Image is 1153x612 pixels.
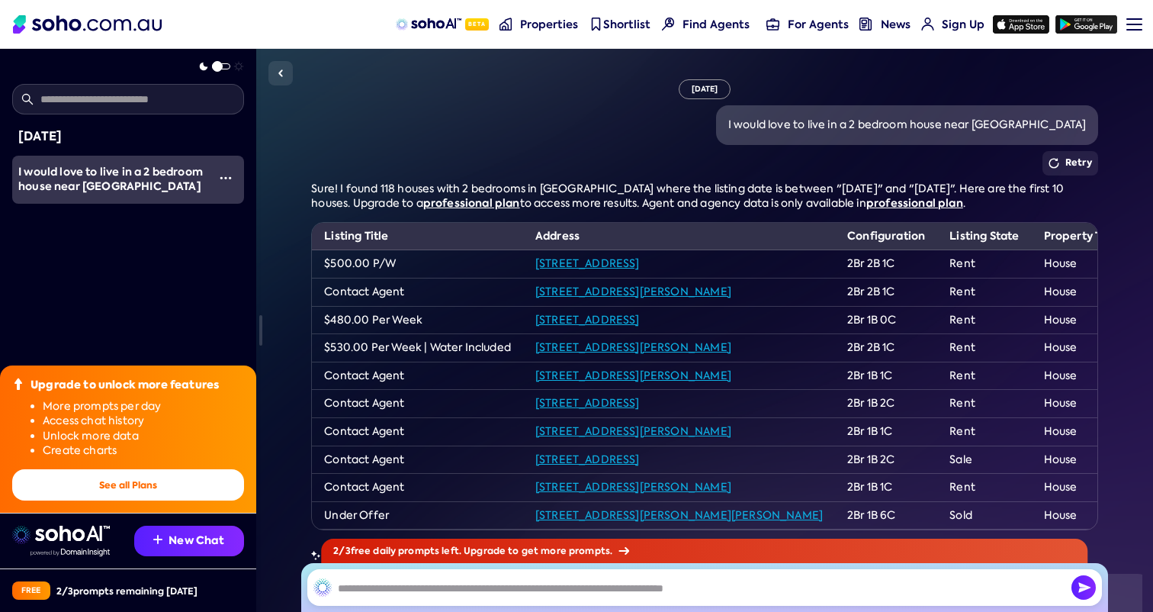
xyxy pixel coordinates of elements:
td: Contact Agent [312,446,523,474]
img: google-play icon [1055,15,1117,34]
td: 2Br 1B 2C [835,390,937,418]
a: professional plan [866,195,963,211]
span: Properties [520,17,578,32]
li: More prompts per day [43,399,244,414]
img: sohoAI logo [396,18,461,31]
img: Data provided by Domain Insight [31,549,110,556]
td: House [1032,501,1134,530]
img: Upgrade icon [12,378,24,390]
div: Properties Found [311,543,1097,568]
img: Send icon [1071,575,1096,600]
img: sohoai logo [12,526,110,544]
td: House [1032,334,1134,362]
img: properties-nav icon [499,18,512,31]
a: [STREET_ADDRESS][PERSON_NAME] [535,369,731,382]
td: Contact Agent [312,417,523,446]
a: professional plan [423,195,520,211]
td: House [1032,278,1134,306]
div: [DATE] [18,127,238,147]
img: Retry icon [1049,158,1059,169]
li: Access chat history [43,414,244,429]
td: Contact Agent [312,474,523,502]
div: I would love to live in a 2 bedroom house near [GEOGRAPHIC_DATA] [728,118,1086,133]
td: Rent [937,306,1031,334]
td: House [1032,446,1134,474]
td: House [1032,417,1134,446]
td: House [1032,250,1134,279]
div: Free [12,581,50,600]
td: Sale [937,446,1031,474]
img: More icon [220,172,232,184]
span: Shortlist [603,17,650,32]
span: to access more results. Agent and agency data is only available in [520,196,866,210]
div: [DATE] [679,79,731,99]
td: Rent [937,278,1031,306]
td: Rent [937,334,1031,362]
td: 2Br 1B 1C [835,474,937,502]
td: 2Br 2B 1C [835,250,937,279]
a: [STREET_ADDRESS][PERSON_NAME][PERSON_NAME] [535,508,823,522]
a: [STREET_ADDRESS] [535,313,640,327]
span: I would love to live in a 2 bedroom house near [GEOGRAPHIC_DATA] [18,164,203,195]
td: Sold [937,501,1031,530]
td: Contact Agent [312,362,523,390]
th: Listing State [937,223,1031,250]
td: Rent [937,250,1031,279]
td: 2Br 1B 0C [835,306,937,334]
li: Unlock more data [43,429,244,444]
div: 2 / 3 free daily prompts left. Upgrade to get more prompts. [321,539,1087,563]
td: Contact Agent [312,278,523,306]
td: $530.00 Per Week | Water Included [312,334,523,362]
img: for-agents-nav icon [921,18,934,31]
td: $500.00 P/W [312,250,523,279]
td: Rent [937,362,1031,390]
button: See all Plans [12,469,244,501]
td: Rent [937,390,1031,418]
a: [STREET_ADDRESS][PERSON_NAME] [535,285,731,298]
td: Rent [937,417,1031,446]
td: House [1032,474,1134,502]
td: 2Br 1B 1C [835,417,937,446]
img: SohoAI logo black [313,578,332,597]
a: [STREET_ADDRESS][PERSON_NAME] [535,480,731,494]
td: 2Br 1B 1C [835,362,937,390]
img: Recommendation icon [153,535,162,544]
div: 2 / 3 prompts remaining [DATE] [56,585,198,598]
td: Under Offer [312,501,523,530]
img: Sidebar toggle icon [271,64,290,82]
td: 2Br 1B 6C [835,501,937,530]
img: for-agents-nav icon [766,18,779,31]
img: app-store icon [993,15,1049,34]
td: House [1032,390,1134,418]
button: Retry [1042,151,1098,176]
th: Listing Title [312,223,523,250]
a: [STREET_ADDRESS] [535,453,640,466]
th: Property Type [1032,223,1134,250]
div: Upgrade to unlock more features [31,378,219,393]
img: news-nav icon [859,18,872,31]
span: For Agents [788,17,849,32]
a: I would love to live in a 2 bedroom house near [GEOGRAPHIC_DATA] [12,156,207,204]
span: Sign Up [942,17,984,32]
th: Address [523,223,835,250]
td: House [1032,306,1134,334]
td: 2Br 2B 1C [835,278,937,306]
a: [STREET_ADDRESS][PERSON_NAME] [535,424,731,438]
td: 2Br 1B 2C [835,446,937,474]
img: shortlist-nav icon [589,18,602,31]
img: Find agents icon [662,18,675,31]
td: 2Br 2B 1C [835,334,937,362]
td: $480.00 Per Week [312,306,523,334]
div: I would love to live in a 2 bedroom house near hunter valley [18,165,207,195]
li: Create charts [43,443,244,459]
button: New Chat [134,526,244,556]
span: Find Agents [682,17,750,32]
th: Configuration [835,223,937,250]
span: Sure! I found 118 houses with 2 bedrooms in [GEOGRAPHIC_DATA] where the listing date is between "... [311,182,1064,211]
a: [STREET_ADDRESS][PERSON_NAME] [535,340,731,354]
a: [STREET_ADDRESS] [535,396,640,410]
td: Contact Agent [312,390,523,418]
span: Beta [465,18,489,31]
img: Arrow icon [618,547,629,555]
button: Send [1071,575,1096,600]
